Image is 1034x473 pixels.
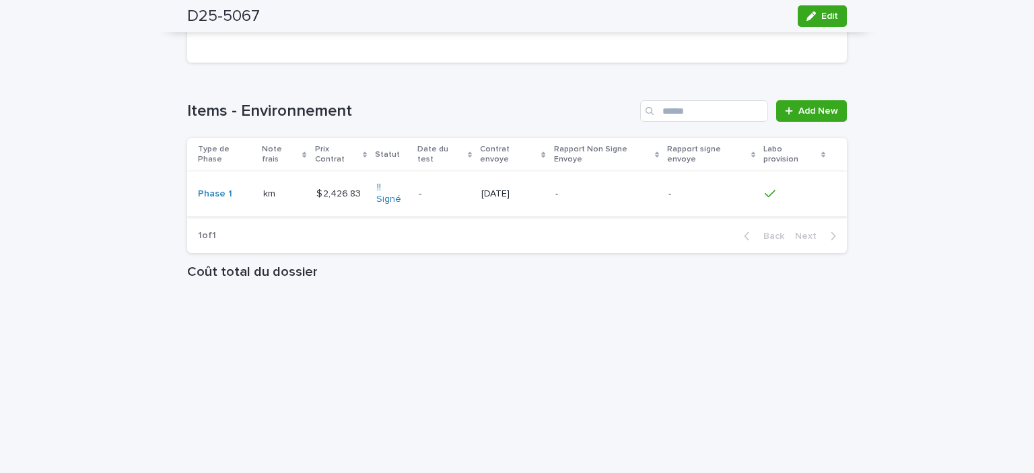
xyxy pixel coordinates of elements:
p: Rapport Non Signe Envoye [554,142,652,167]
p: km [263,186,278,200]
p: Labo provision [763,142,818,167]
span: Back [755,231,784,241]
p: [DATE] [481,188,545,200]
p: Rapport signe envoye [667,142,748,167]
p: - [555,188,658,200]
button: Back [733,230,790,242]
p: Note frais [262,142,300,167]
p: $ 2,426.83 [316,186,364,200]
h1: Coût total du dossier [187,264,847,280]
h2: D25-5067 [187,7,260,26]
span: Edit [821,11,838,21]
tr: Phase 1 kmkm $ 2,426.83$ 2,426.83 ‼ Signé -[DATE]-- [187,172,847,217]
a: Phase 1 [198,188,232,200]
p: 1 of 1 [187,219,227,252]
h1: Items - Environnement [187,102,635,121]
input: Search [640,100,768,122]
p: Prix Contrat [315,142,359,167]
button: Edit [798,5,847,27]
span: Add New [798,106,838,116]
p: Contrat envoye [480,142,538,167]
p: - [419,188,471,200]
p: Statut [375,147,400,162]
p: - [668,188,754,200]
p: Type de Phase [198,142,254,167]
span: Next [795,231,825,241]
button: Next [790,230,847,242]
a: Add New [776,100,847,122]
p: Date du test [417,142,464,167]
a: ‼ Signé [376,182,408,205]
